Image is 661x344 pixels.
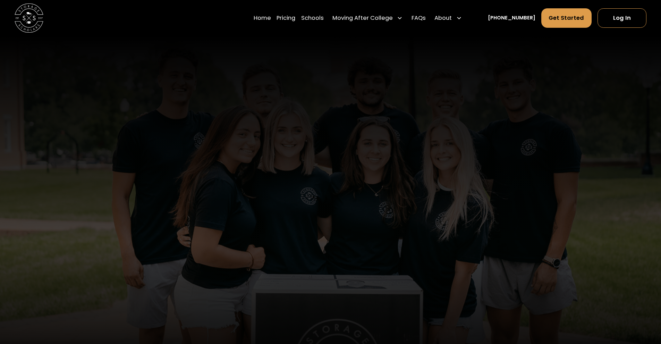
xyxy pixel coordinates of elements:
a: Get Started [541,8,592,28]
a: Home [254,8,271,28]
a: FAQs [412,8,426,28]
div: About [434,14,452,23]
a: Log In [598,8,646,28]
a: Pricing [277,8,295,28]
div: Moving After College [332,14,393,23]
a: [PHONE_NUMBER] [488,14,535,22]
img: Storage Scholars main logo [15,3,43,32]
a: Schools [301,8,324,28]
